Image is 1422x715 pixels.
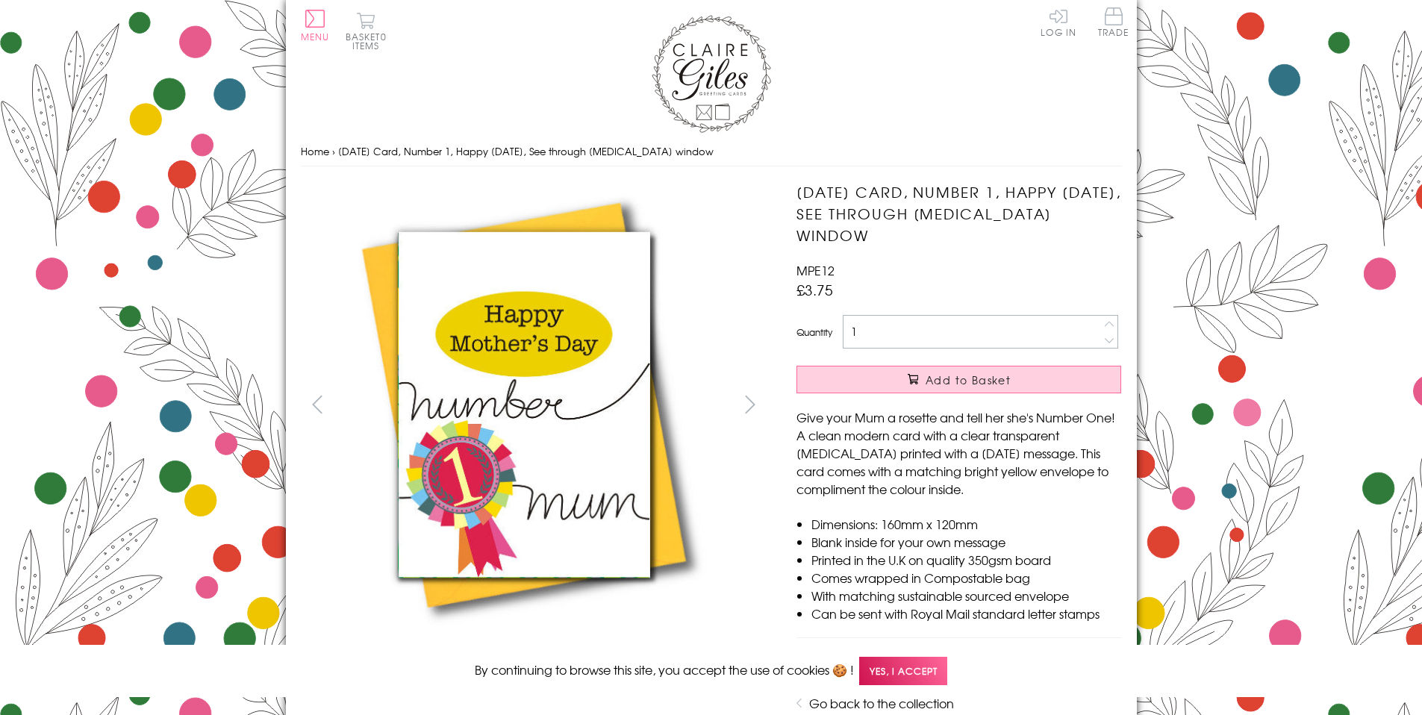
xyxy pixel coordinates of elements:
[796,181,1121,246] h1: [DATE] Card, Number 1, Happy [DATE], See through [MEDICAL_DATA] window
[300,181,748,629] img: Mother's Day Card, Number 1, Happy Mother's Day, See through acetate window
[926,372,1011,387] span: Add to Basket
[346,12,387,50] button: Basket0 items
[1041,7,1076,37] a: Log In
[796,366,1121,393] button: Add to Basket
[352,30,387,52] span: 0 items
[301,30,330,43] span: Menu
[1098,7,1129,40] a: Trade
[301,387,334,421] button: prev
[796,261,835,279] span: MPE12
[811,605,1121,622] li: Can be sent with Royal Mail standard letter stamps
[811,551,1121,569] li: Printed in the U.K on quality 350gsm board
[796,325,832,339] label: Quantity
[652,15,771,133] img: Claire Giles Greetings Cards
[809,694,954,712] a: Go back to the collection
[811,515,1121,533] li: Dimensions: 160mm x 120mm
[1098,7,1129,37] span: Trade
[301,144,329,158] a: Home
[811,587,1121,605] li: With matching sustainable sourced envelope
[796,408,1121,498] p: Give your Mum a rosette and tell her she's Number One! A clean modern card with a clear transpare...
[859,657,947,686] span: Yes, I accept
[332,144,335,158] span: ›
[767,181,1214,629] img: Mother's Day Card, Number 1, Happy Mother's Day, See through acetate window
[811,533,1121,551] li: Blank inside for your own message
[301,10,330,41] button: Menu
[811,569,1121,587] li: Comes wrapped in Compostable bag
[796,279,833,300] span: £3.75
[733,387,767,421] button: next
[338,144,714,158] span: [DATE] Card, Number 1, Happy [DATE], See through [MEDICAL_DATA] window
[301,137,1122,167] nav: breadcrumbs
